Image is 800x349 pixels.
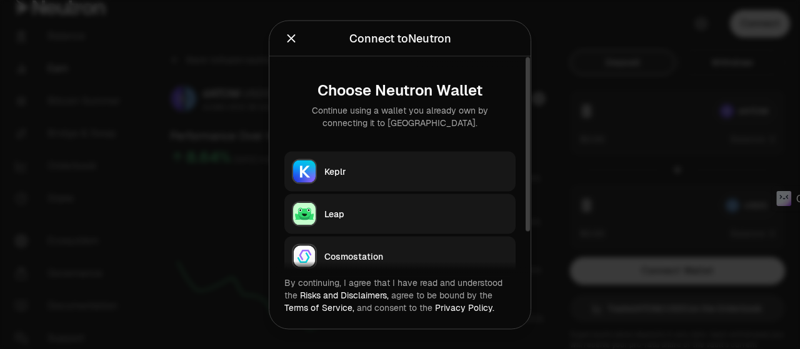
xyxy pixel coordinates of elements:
[293,202,316,225] img: Leap
[284,29,298,47] button: Close
[324,207,508,220] div: Leap
[284,151,516,191] button: KeplrKeplr
[294,104,506,129] div: Continue using a wallet you already own by connecting it to [GEOGRAPHIC_DATA].
[284,276,516,313] div: By continuing, I agree that I have read and understood the agree to be bound by the and consent t...
[294,81,506,99] div: Choose Neutron Wallet
[324,165,508,177] div: Keplr
[284,194,516,233] button: LeapLeap
[349,29,451,47] div: Connect to Neutron
[300,289,389,300] a: Risks and Disclaimers,
[293,160,316,182] img: Keplr
[284,236,516,276] button: CosmostationCosmostation
[284,302,354,313] a: Terms of Service,
[293,245,316,267] img: Cosmostation
[435,302,494,313] a: Privacy Policy.
[324,250,508,262] div: Cosmostation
